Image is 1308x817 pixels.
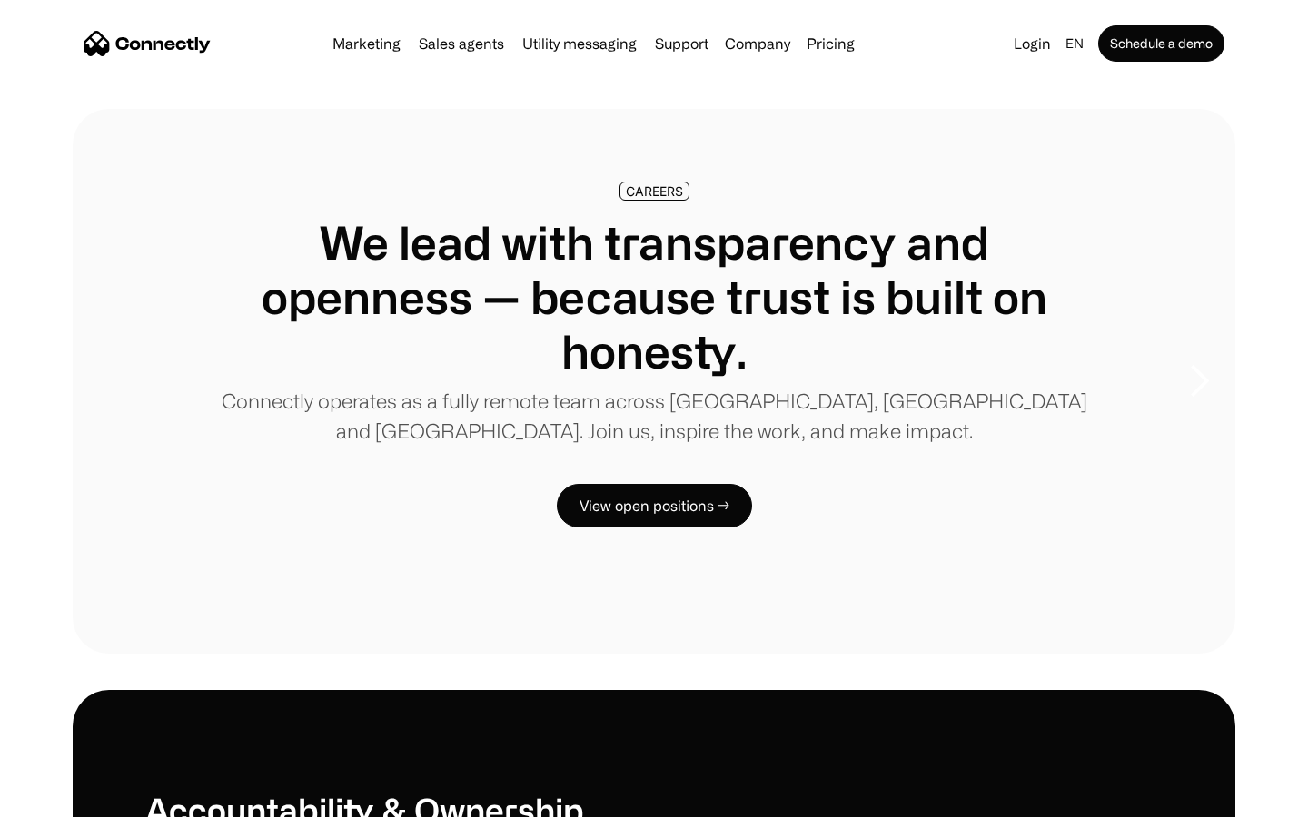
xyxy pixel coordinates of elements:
a: View open positions → [557,484,752,527]
div: carousel [73,109,1235,654]
a: Utility messaging [515,36,644,51]
div: Company [725,31,790,56]
a: Pricing [799,36,862,51]
div: CAREERS [626,184,683,198]
div: en [1065,31,1084,56]
div: Company [719,31,796,56]
div: 1 of 8 [73,109,1235,654]
aside: Language selected: English [18,783,109,811]
p: Connectly operates as a fully remote team across [GEOGRAPHIC_DATA], [GEOGRAPHIC_DATA] and [GEOGRA... [218,386,1090,446]
div: next slide [1163,290,1235,472]
a: Login [1006,31,1058,56]
a: Sales agents [411,36,511,51]
div: en [1058,31,1095,56]
a: home [84,30,211,57]
a: Marketing [325,36,408,51]
a: Schedule a demo [1098,25,1224,62]
a: Support [648,36,716,51]
ul: Language list [36,785,109,811]
h1: We lead with transparency and openness — because trust is built on honesty. [218,215,1090,379]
